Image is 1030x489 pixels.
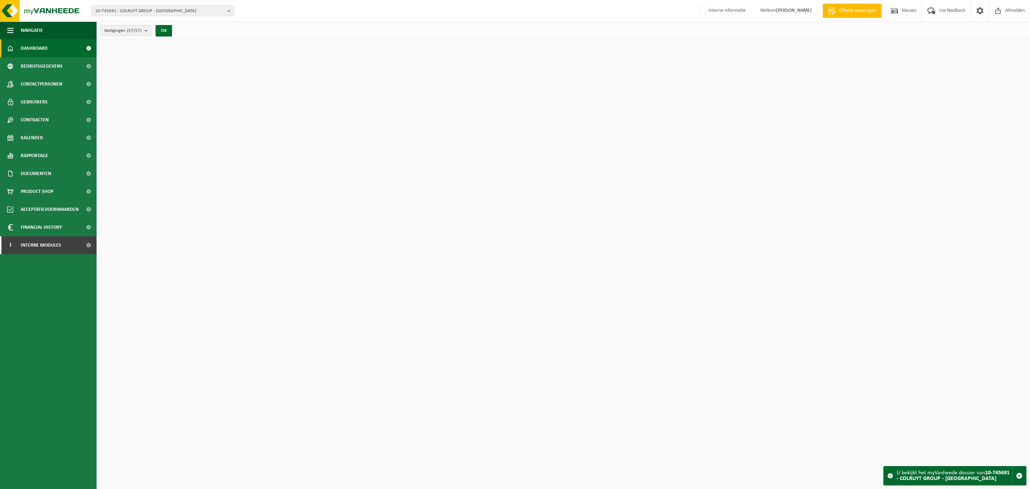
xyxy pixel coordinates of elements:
span: Offerte aanvragen [837,7,878,14]
button: 10-745691 - COLRUYT GROUP - [GEOGRAPHIC_DATA] [91,5,234,16]
span: Financial History [21,218,62,236]
count: (57/57) [127,28,142,33]
span: I [7,236,14,254]
span: Acceptatievoorwaarden [21,200,79,218]
span: Kalender [21,129,43,147]
strong: 10-745691 - COLRUYT GROUP - [GEOGRAPHIC_DATA] [897,470,1010,481]
span: 10-745691 - COLRUYT GROUP - [GEOGRAPHIC_DATA] [95,6,225,16]
strong: [PERSON_NAME] [776,8,812,13]
span: Gebruikers [21,93,48,111]
button: Vestigingen(57/57) [100,25,151,36]
span: Contracten [21,111,49,129]
div: U bekijkt het myVanheede dossier van [897,466,1012,485]
span: Navigatie [21,21,43,39]
span: Rapportage [21,147,48,165]
span: Product Shop [21,183,53,200]
span: Dashboard [21,39,48,57]
a: Offerte aanvragen [823,4,882,18]
button: OK [156,25,172,37]
span: Interne modules [21,236,61,254]
span: Bedrijfsgegevens [21,57,63,75]
label: Interne informatie [698,5,746,16]
span: Vestigingen [104,25,142,36]
span: Contactpersonen [21,75,62,93]
span: Documenten [21,165,51,183]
